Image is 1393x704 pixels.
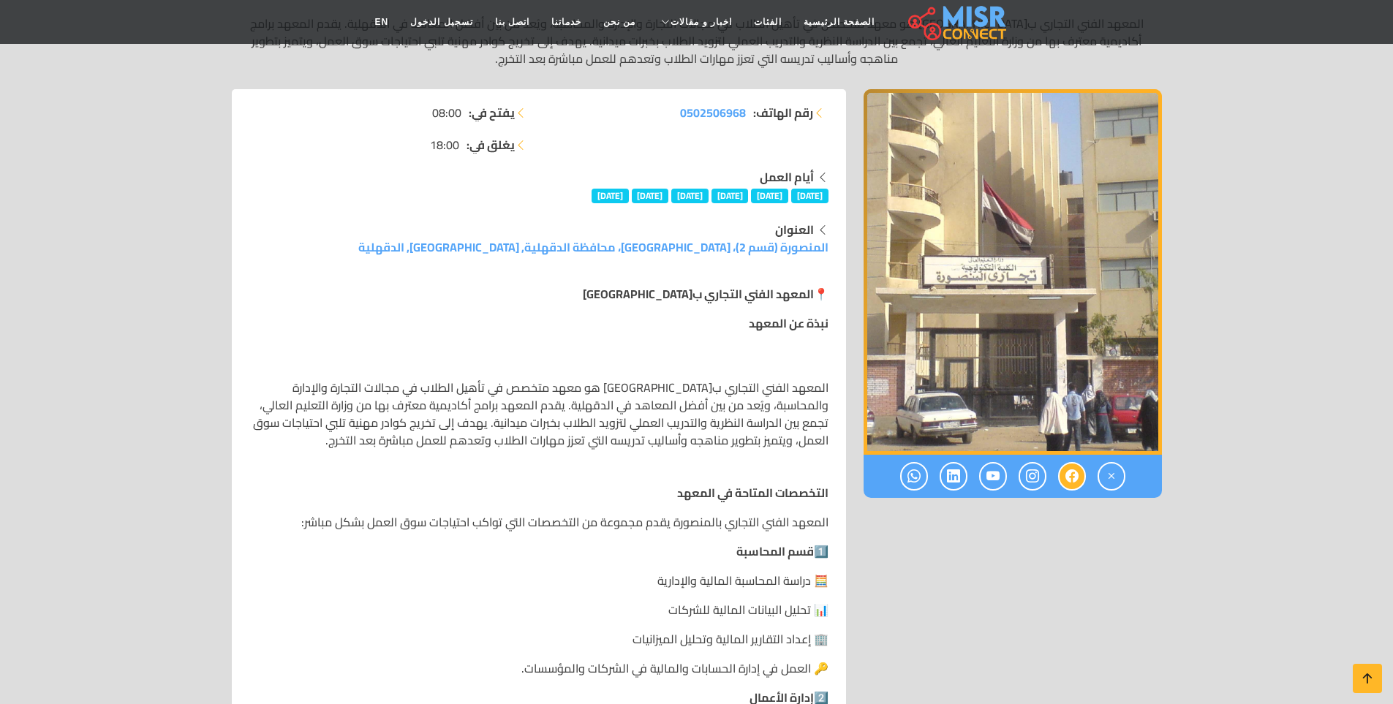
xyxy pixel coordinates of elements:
[469,104,515,121] strong: يفتح في:
[864,89,1162,455] div: 1 / 1
[864,89,1162,455] img: المعهد الفني التجاري بالمنصورة
[793,8,886,36] a: الصفحة الرئيسية
[749,312,828,334] strong: نبذة عن المعهد
[432,104,461,121] span: 08:00
[364,8,400,36] a: EN
[249,285,828,303] p: 📍
[671,15,732,29] span: اخبار و مقالات
[583,283,814,305] strong: المعهد الفني التجاري ب[GEOGRAPHIC_DATA]
[751,189,788,203] span: [DATE]
[908,4,1006,40] img: main.misr_connect
[249,630,828,648] p: 🏢 إعداد التقارير المالية وتحليل الميزانيات
[671,189,709,203] span: [DATE]
[791,189,828,203] span: [DATE]
[680,104,746,121] a: 0502506968
[249,542,828,560] p: 1️⃣
[760,166,814,188] strong: أيام العمل
[646,8,743,36] a: اخبار و مقالات
[249,513,828,531] p: المعهد الفني التجاري بالمنصورة يقدم مجموعة من التخصصات التي تواكب احتياجات سوق العمل بشكل مباشر:
[467,136,515,154] strong: يغلق في:
[540,8,592,36] a: خدماتنا
[249,601,828,618] p: 📊 تحليل البيانات المالية للشركات
[399,8,483,36] a: تسجيل الدخول
[232,15,1162,67] p: المعهد الفني التجاري ب[GEOGRAPHIC_DATA] هو معهد متخصص في تأهيل الطلاب في مجالات التجارة والإدارة ...
[430,136,459,154] span: 18:00
[736,540,814,562] strong: قسم المحاسبة
[753,104,813,121] strong: رقم الهاتف:
[711,189,749,203] span: [DATE]
[632,189,669,203] span: [DATE]
[358,236,828,258] a: المنصورة (قسم 2)، [GEOGRAPHIC_DATA]، محافظة الدقهلية, [GEOGRAPHIC_DATA], الدقهلية
[743,8,793,36] a: الفئات
[592,189,629,203] span: [DATE]
[677,482,828,504] strong: التخصصات المتاحة في المعهد
[249,659,828,677] p: 🔑 العمل في إدارة الحسابات والمالية في الشركات والمؤسسات.
[249,379,828,449] p: المعهد الفني التجاري ب[GEOGRAPHIC_DATA] هو معهد متخصص في تأهيل الطلاب في مجالات التجارة والإدارة ...
[680,102,746,124] span: 0502506968
[249,572,828,589] p: 🧮 دراسة المحاسبة المالية والإدارية
[484,8,540,36] a: اتصل بنا
[592,8,646,36] a: من نحن
[775,219,814,241] strong: العنوان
